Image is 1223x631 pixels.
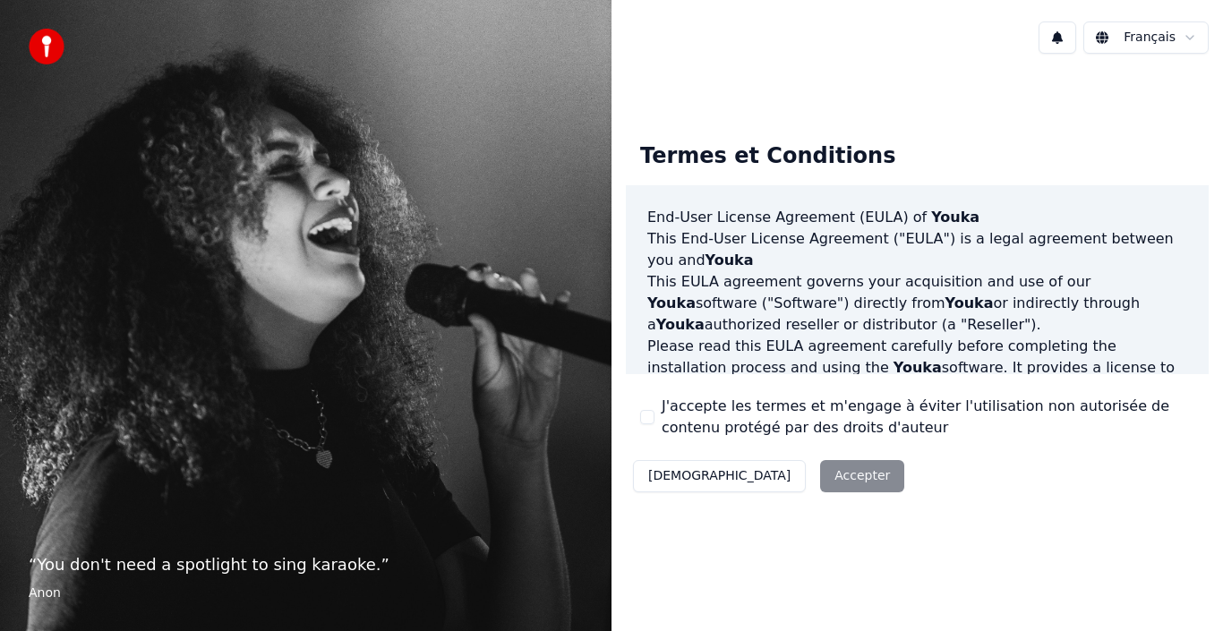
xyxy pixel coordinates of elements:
img: youka [29,29,64,64]
h3: End-User License Agreement (EULA) of [647,207,1187,228]
span: Youka [894,359,942,376]
p: This End-User License Agreement ("EULA") is a legal agreement between you and [647,228,1187,271]
span: Youka [945,294,994,311]
p: “ You don't need a spotlight to sing karaoke. ” [29,552,583,577]
p: Please read this EULA agreement carefully before completing the installation process and using th... [647,336,1187,422]
button: [DEMOGRAPHIC_DATA] [633,460,806,492]
span: Youka [647,294,696,311]
span: Youka [931,209,979,226]
span: Youka [656,316,705,333]
span: Youka [706,252,754,269]
label: J'accepte les termes et m'engage à éviter l'utilisation non autorisée de contenu protégé par des ... [662,396,1194,439]
div: Termes et Conditions [626,128,910,185]
footer: Anon [29,584,583,602]
p: This EULA agreement governs your acquisition and use of our software ("Software") directly from o... [647,271,1187,336]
